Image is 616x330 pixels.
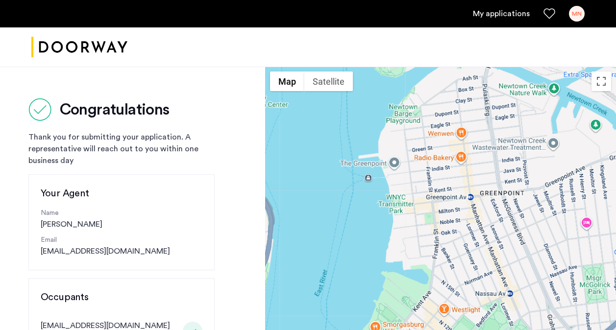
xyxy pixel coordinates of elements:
[270,71,304,91] button: Show street map
[41,245,170,257] a: [EMAIL_ADDRESS][DOMAIN_NAME]
[41,187,202,200] h3: Your Agent
[41,208,202,230] div: [PERSON_NAME]
[473,8,530,20] a: My application
[60,100,170,119] h2: Congratulations
[591,71,611,91] button: Toggle fullscreen view
[304,71,353,91] button: Show satellite imagery
[28,131,215,166] div: Thank you for submitting your application. A representative will reach out to you within one busi...
[41,208,202,218] p: Name
[41,235,202,245] p: Email
[569,6,585,22] div: MN
[575,291,606,320] iframe: chat widget
[41,290,202,304] h3: Occupants
[31,29,127,66] a: Cazamio logo
[543,8,555,20] a: Favorites
[31,29,127,66] img: logo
